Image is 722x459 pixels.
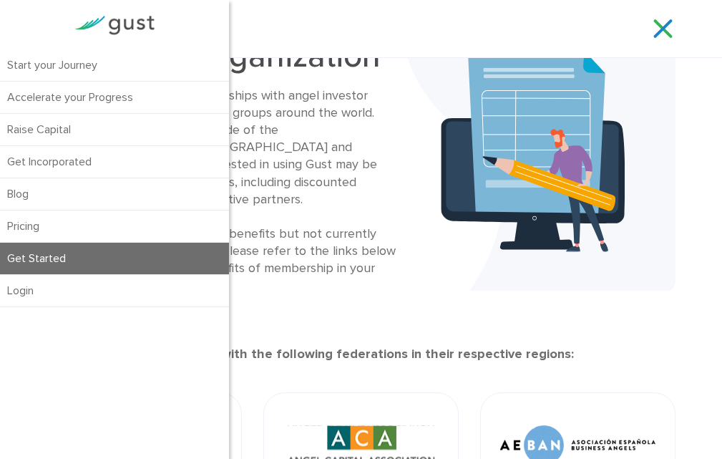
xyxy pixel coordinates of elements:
[74,16,155,35] img: Gust Logo
[401,11,675,291] img: Investors Banner Bg
[149,347,574,362] strong: Gust works with the following federations in their respective regions:
[68,7,401,73] h1: License Gust For Your Investor Organization
[68,87,401,294] div: Gust maintains close relationships with angel investor federations and key regional groups around...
